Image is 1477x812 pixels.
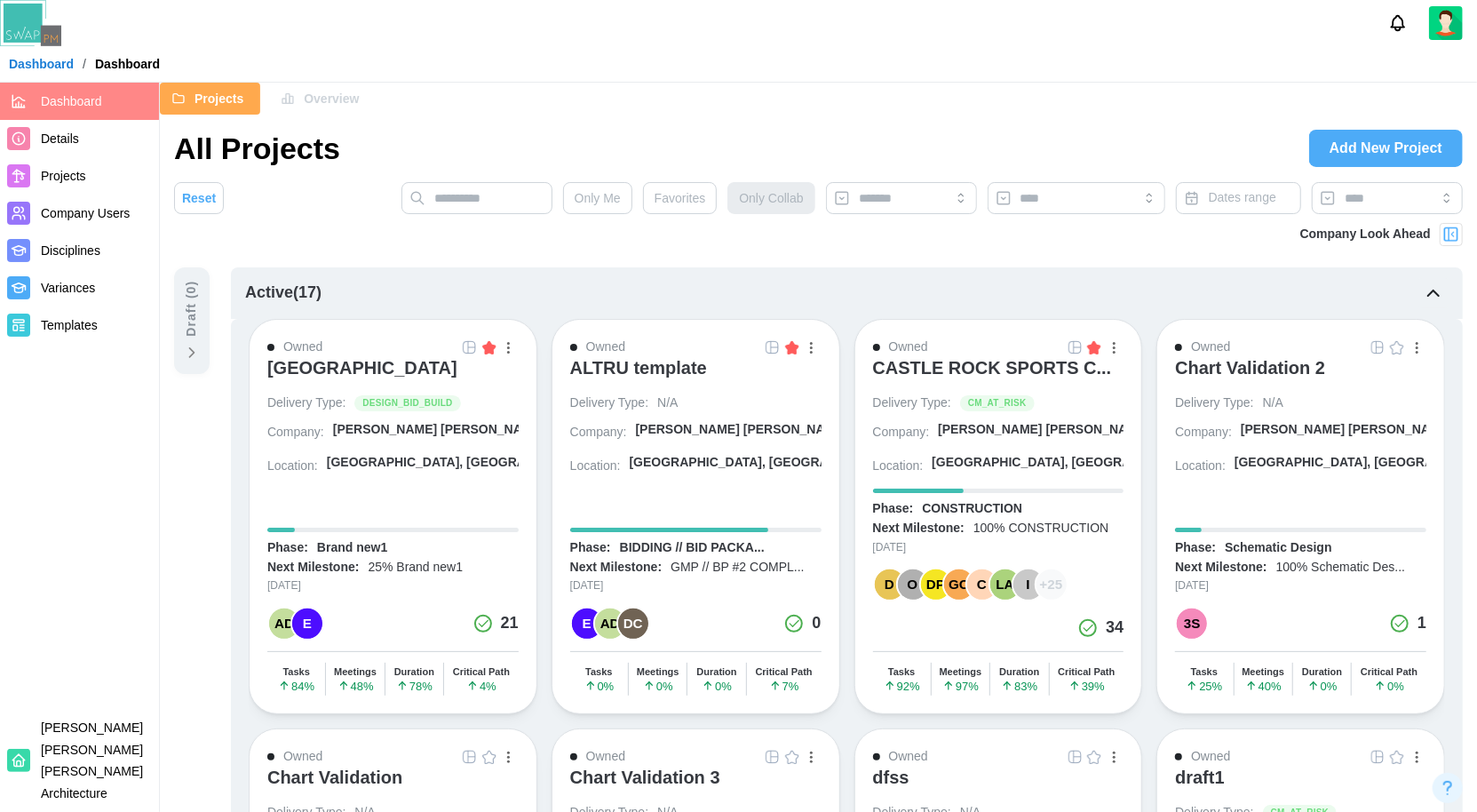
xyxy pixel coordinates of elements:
a: Open Project Grid [460,747,480,767]
a: Grid Icon [460,338,480,357]
span: Reset [182,183,216,213]
span: [PERSON_NAME] [PERSON_NAME] [PERSON_NAME] Architecture [41,720,143,800]
div: 25% Brand new1 [368,559,463,577]
div: GMP // BP #2 COMPL... [671,559,804,577]
a: Dashboard [9,58,74,70]
div: [DATE] [570,577,822,594]
div: Schematic Design [1225,539,1332,557]
div: [GEOGRAPHIC_DATA], [GEOGRAPHIC_DATA] [630,454,902,472]
div: Next Milestone: [873,520,965,537]
button: Overview [269,83,376,115]
div: LA [990,569,1020,600]
span: Dashboard [41,94,102,108]
div: BIDDING // BID PACKA... [620,539,765,557]
div: Company: [267,424,324,442]
div: dfss [873,767,909,788]
div: [PERSON_NAME] [PERSON_NAME] [PERSON_NAME] A... [938,421,1280,439]
img: Filled Star [1087,340,1101,354]
div: Duration [1302,666,1342,678]
div: Meetings [637,666,679,678]
a: Grid Icon [763,747,782,767]
div: Owned [889,338,928,357]
img: Grid Icon [1370,750,1385,764]
a: draft1 [1175,767,1426,804]
div: Chart Validation [267,767,402,788]
div: Phase: [570,539,611,557]
button: Filled Star [480,338,499,357]
div: / [83,58,86,70]
a: Chart Validation 2 [1175,357,1426,394]
div: Chart Validation 2 [1175,357,1325,378]
a: [GEOGRAPHIC_DATA] [267,357,519,394]
div: Tasks [282,666,309,678]
span: 0 % [643,680,673,692]
div: Duration [999,666,1039,678]
div: Draft ( 0 ) [182,281,202,337]
a: CASTLE ROCK SPORTS C... [873,357,1124,394]
button: Filled Star [782,338,802,357]
img: 2Q== [1429,6,1463,40]
a: Add New Project [1309,130,1463,167]
a: Chart Validation [267,767,519,804]
div: Meetings [1242,666,1284,678]
span: 0 % [702,680,732,692]
div: Critical Path [1058,666,1115,678]
div: Owned [1191,747,1230,767]
button: Only Me [563,182,632,214]
span: 97 % [942,680,979,692]
span: 39 % [1068,680,1105,692]
span: Only Me [575,183,621,213]
img: Empty Star [1390,750,1404,764]
a: Open Project Grid [1065,338,1084,357]
img: Grid Icon [766,340,780,354]
span: 0 % [1307,680,1338,692]
div: AD [269,609,299,639]
a: Open Project Grid [1368,338,1387,357]
div: Next Milestone: [267,559,359,577]
span: Projects [195,84,243,114]
span: 4 % [466,680,496,692]
a: Grid Icon [1368,747,1387,767]
img: Grid Icon [766,750,780,764]
div: DP [921,569,951,600]
button: Reset [174,182,224,214]
a: [PERSON_NAME] [PERSON_NAME] [PERSON_NAME] A... [636,421,822,445]
img: Grid Icon [463,750,477,764]
span: 83 % [1001,680,1037,692]
span: 84 % [278,680,314,692]
a: ALTRU template [570,357,822,394]
span: 92 % [884,680,920,692]
div: Owned [586,338,625,357]
a: Open Project Grid [763,338,782,357]
div: 21 [501,611,519,636]
div: [GEOGRAPHIC_DATA], [GEOGRAPHIC_DATA] [932,454,1204,472]
div: Delivery Type: [1175,394,1253,412]
div: Duration [394,666,434,678]
img: Project Look Ahead Button [1442,226,1460,243]
a: Open Project Grid [763,747,782,767]
span: Projects [41,169,86,183]
button: Empty Star [1387,338,1407,357]
div: Company Look Ahead [1300,225,1431,244]
div: E [572,609,602,639]
button: Favorites [643,182,718,214]
span: Templates [41,318,98,332]
a: Chart Validation 3 [570,767,822,804]
div: Location: [1175,458,1226,475]
div: Delivery Type: [873,394,951,412]
div: 0 [812,611,821,636]
div: [GEOGRAPHIC_DATA], [GEOGRAPHIC_DATA] [327,454,600,472]
a: [PERSON_NAME] [PERSON_NAME] [PERSON_NAME] A... [938,421,1124,445]
button: Empty Star [480,747,499,767]
div: Phase: [267,539,308,557]
div: N/A [657,394,678,412]
span: DESIGN_BID_BUILD [362,396,452,410]
div: N/A [1263,394,1283,412]
span: 0 % [584,680,615,692]
img: Empty Star [482,750,496,764]
a: Grid Icon [763,338,782,357]
div: E [292,609,322,639]
div: 1 [1417,611,1426,636]
button: Dates range [1176,182,1301,214]
div: GC [944,569,974,600]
